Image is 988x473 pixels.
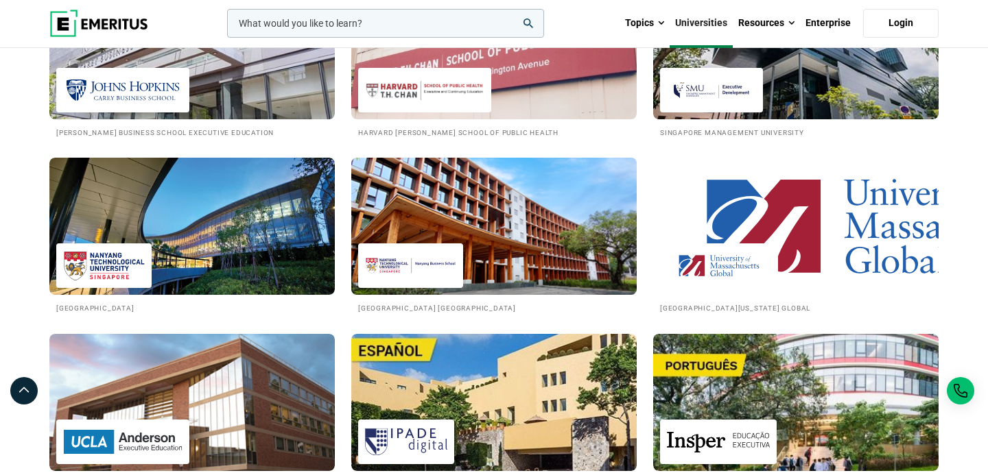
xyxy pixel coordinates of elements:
[56,302,328,313] h2: [GEOGRAPHIC_DATA]
[667,250,771,281] img: University of Massachusetts Global
[660,302,932,313] h2: [GEOGRAPHIC_DATA][US_STATE] Global
[227,9,544,38] input: woocommerce-product-search-field-0
[863,9,939,38] a: Login
[365,75,484,106] img: Harvard T.H. Chan School of Public Health
[667,426,770,457] img: Insper
[667,75,756,106] img: Singapore Management University
[358,126,630,138] h2: Harvard [PERSON_NAME] School of Public Health
[351,158,637,313] a: Universities We Work With Nanyang Technological University Nanyang Business School [GEOGRAPHIC_DA...
[358,302,630,313] h2: [GEOGRAPHIC_DATA] [GEOGRAPHIC_DATA]
[365,426,447,457] img: IPADE
[56,126,328,138] h2: [PERSON_NAME] Business School Executive Education
[49,158,335,313] a: Universities We Work With Nanyang Technological University [GEOGRAPHIC_DATA]
[337,151,651,302] img: Universities We Work With
[653,334,939,471] img: Universities We Work With
[63,426,183,457] img: UCLA Anderson Executive Education
[49,158,335,295] img: Universities We Work With
[660,126,932,138] h2: Singapore Management University
[351,334,637,471] img: Universities We Work With
[63,75,183,106] img: Johns Hopkins Carey Business School Executive Education
[653,158,939,295] img: Universities We Work With
[49,334,335,471] img: Universities We Work With
[63,250,145,281] img: Nanyang Technological University
[653,158,939,313] a: Universities We Work With University of Massachusetts Global [GEOGRAPHIC_DATA][US_STATE] Global
[365,250,456,281] img: Nanyang Technological University Nanyang Business School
